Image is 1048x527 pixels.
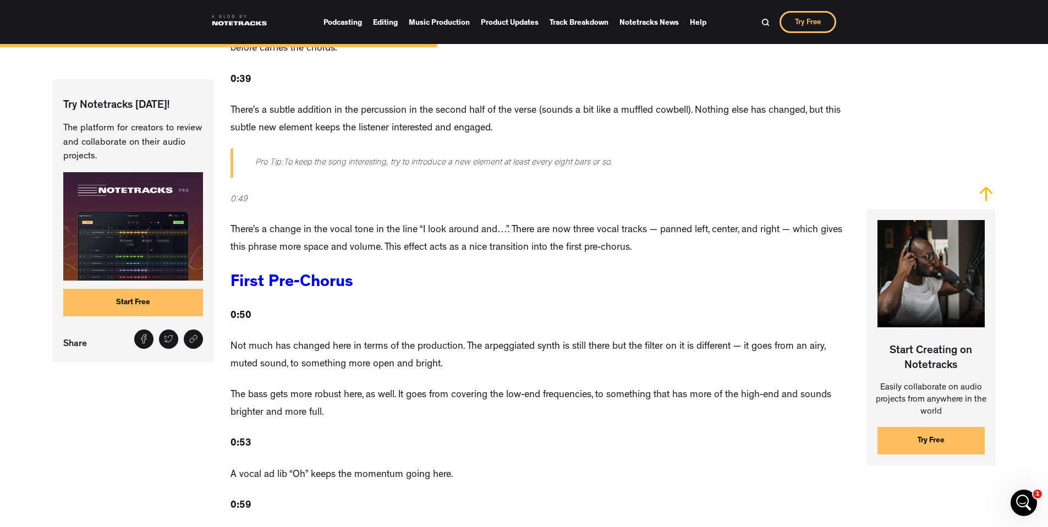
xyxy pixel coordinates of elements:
[780,11,836,33] a: Try Free
[189,334,198,343] img: Share link icon
[409,14,470,30] a: Music Production
[63,122,202,164] p: The platform for creators to review and collaborate on their audio projects.
[323,14,362,30] a: Podcasting
[619,14,679,30] a: Notetracks News
[255,157,283,166] em: Pro Tip:
[231,194,247,203] em: 0:49
[231,103,850,138] p: There’s a subtle addition in the percussion in the second half of the verse (sounds a bit like a ...
[231,308,251,326] p: ‍
[231,311,251,321] strong: 0:50
[63,288,202,316] a: Start Free
[373,14,398,30] a: Editing
[231,339,850,374] p: Not much has changed here in terms of the production. The arpeggiated synth is still there but th...
[690,14,706,30] a: Help
[134,329,153,348] a: Share on Facebook
[63,335,92,351] p: Share
[231,436,251,453] p: ‍
[1011,490,1037,516] iframe: Intercom live chat
[550,14,608,30] a: Track Breakdown
[231,191,247,209] p: ‍
[159,329,178,348] a: Tweet
[231,439,251,449] strong: 0:53
[761,18,770,26] img: Search Bar
[231,387,850,422] p: The bass gets more robust here, as well. It goes from covering the low-end frequencies, to someth...
[231,498,251,515] p: ‍
[231,501,251,511] strong: 0:59
[866,382,996,419] p: Easily collaborate on audio projects from anywhere in the world
[231,72,251,90] p: ‍
[283,157,612,166] em: To keep the song interesting, try to introduce a new element at least every eight bars or so.
[231,75,251,85] strong: 0:39
[866,336,996,374] p: Start Creating on Notetracks
[877,427,985,454] a: Try Free
[231,467,453,485] p: A vocal ad lib “Oh” keeps the momentum going here.
[481,14,539,30] a: Product Updates
[231,275,353,292] a: First Pre-Chorus
[63,98,202,113] p: Try Notetracks [DATE]!
[231,222,850,257] p: There’s a change in the vocal tone in the line “I look around and…”. There are now three vocal tr...
[1033,490,1042,498] span: 1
